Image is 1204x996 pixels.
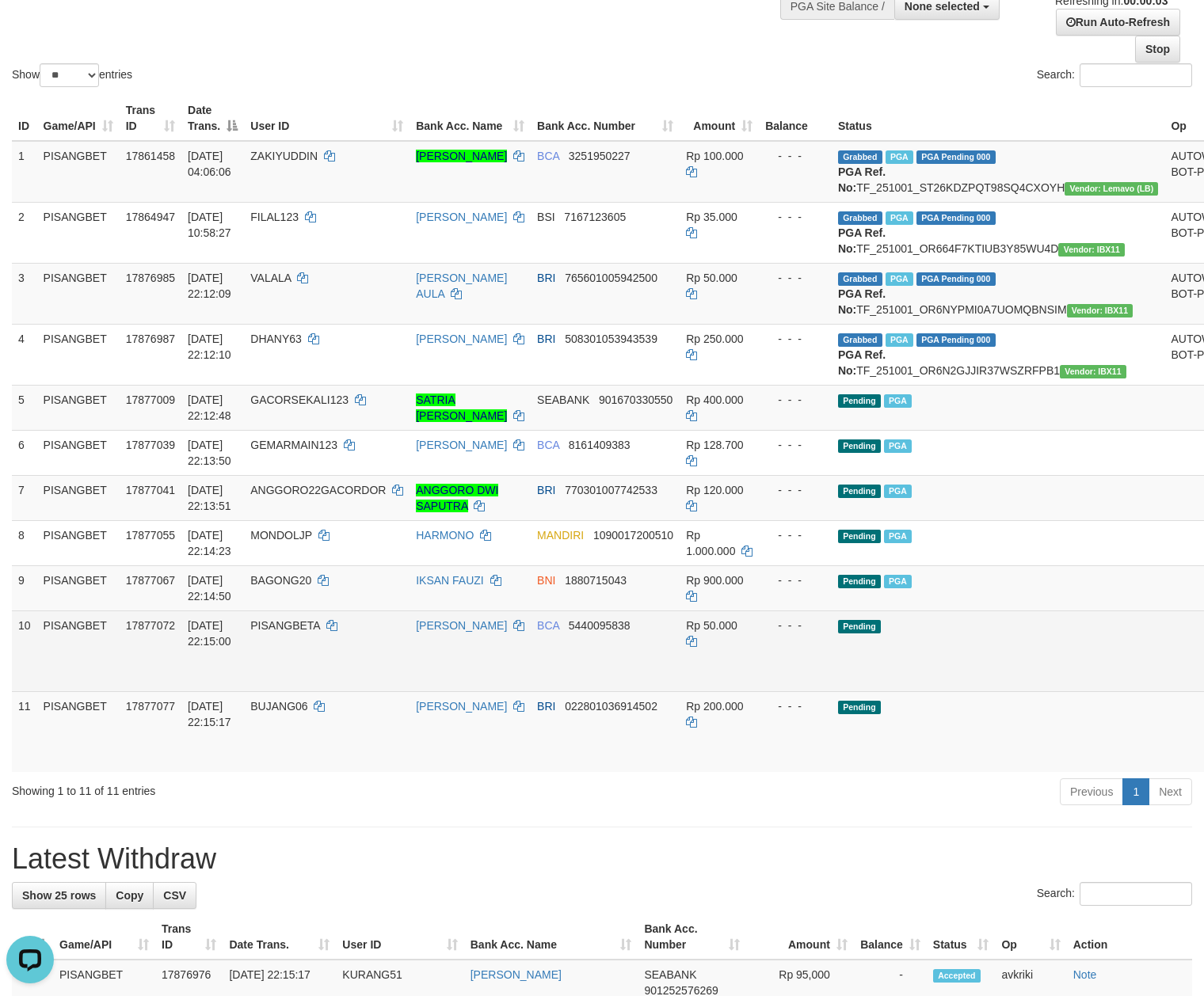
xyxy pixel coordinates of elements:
th: Balance [759,96,832,141]
th: Status [832,96,1165,141]
span: Grabbed [838,211,882,225]
input: Search: [1080,882,1192,906]
span: Vendor URL: https://order6.1velocity.biz [1067,304,1134,317]
a: [PERSON_NAME] [416,333,507,345]
span: PGA Pending [916,211,996,225]
span: Copy 508301053943539 to clipboard [565,333,657,345]
span: Rp 900.000 [686,574,743,587]
span: BCA [537,150,559,162]
span: Copy 7167123605 to clipboard [564,211,626,223]
span: Copy 1090017200510 to clipboard [593,529,673,542]
span: Rp 100.000 [686,150,743,162]
label: Search: [1037,882,1192,906]
span: 17876987 [126,333,175,345]
td: TF_251001_ST26KDZPQT98SQ4CXOYH [832,141,1165,203]
b: PGA Ref. No: [838,165,886,194]
a: Show 25 rows [12,882,106,909]
div: - - - [765,331,825,347]
td: 8 [12,520,37,565]
a: SATRIA [PERSON_NAME] [416,393,507,422]
div: - - - [765,698,825,714]
div: - - - [765,618,825,633]
a: Previous [1060,778,1123,805]
b: PGA Ref. No: [838,348,886,377]
th: Date Trans.: activate to sort column descending [181,96,244,141]
span: Pending [838,620,881,633]
td: PISANGBET [37,430,120,475]
th: User ID: activate to sort column ascending [336,914,463,960]
span: Copy 1880715043 to clipboard [565,574,627,587]
span: [DATE] 22:15:17 [188,700,231,728]
span: 17877009 [126,393,175,406]
span: SEABANK [537,393,589,406]
a: [PERSON_NAME] [416,211,507,223]
a: Next [1149,778,1192,805]
span: BCA [537,619,559,632]
span: Vendor URL: https://dashboard.q2checkout.com/secure [1065,182,1158,196]
span: Rp 120.000 [686,484,743,496]
span: Marked by avkriki [884,575,912,588]
span: Show 25 rows [22,889,96,902]
th: Op: activate to sort column ascending [995,914,1066,960]
td: PISANGBET [37,202,120,263]
span: Rp 250.000 [686,333,743,345]
span: Copy 770301007742533 to clipboard [565,484,657,496]
span: Copy 022801036914502 to clipboard [565,700,657,713]
div: - - - [765,437,825,453]
td: PISANGBET [37,141,120,203]
a: Stop [1135,36,1180,63]
th: ID: activate to sort column descending [12,914,53,960]
span: CSV [163,889,186,902]
div: - - - [765,482,825,498]
span: BRI [537,333,555,345]
span: GEMARMAIN123 [250,439,337,451]
span: Pending [838,394,881,408]
span: Marked by avkriki [886,272,913,286]
span: Grabbed [838,333,882,347]
span: [DATE] 22:12:09 [188,272,231,300]
a: [PERSON_NAME] [471,968,562,981]
span: Copy 3251950227 to clipboard [569,150,631,162]
span: [DATE] 22:12:48 [188,393,231,422]
span: BCA [537,439,559,451]
a: IKSAN FAUZI [416,574,484,587]
span: DHANY63 [250,333,302,345]
span: Marked by avkriki [886,333,913,347]
span: PGA Pending [916,333,996,347]
a: ANGGORO DWI SAPUTRA [416,484,498,512]
a: 1 [1122,778,1149,805]
span: VALALA [250,272,291,284]
span: SEABANK [644,968,696,981]
span: [DATE] 22:15:00 [188,619,231,648]
span: [DATE] 10:58:27 [188,211,231,239]
span: Pending [838,575,881,588]
span: 17877067 [126,574,175,587]
span: 17877072 [126,619,175,632]
span: ANGGORO22GACORDOR [250,484,386,496]
a: [PERSON_NAME] [416,150,507,162]
td: PISANGBET [37,263,120,324]
td: 9 [12,565,37,610]
th: Amount: activate to sort column ascending [746,914,854,960]
span: Vendor URL: https://order6.1velocity.biz [1060,365,1126,378]
span: BRI [537,272,555,284]
span: Copy 765601005942500 to clipboard [565,272,657,284]
div: Showing 1 to 11 of 11 entries [12,777,490,799]
td: 4 [12,324,37,385]
span: Marked by avkriki [884,439,912,453]
span: Copy 8161409383 to clipboard [569,439,631,451]
th: Trans ID: activate to sort column ascending [155,914,223,960]
a: [PERSON_NAME] [416,619,507,632]
span: Rp 35.000 [686,211,737,223]
select: Showentries [40,63,99,87]
th: Trans ID: activate to sort column ascending [120,96,181,141]
td: TF_251001_OR664F7KTIUB3Y85WU4D [832,202,1165,263]
a: Note [1073,968,1097,981]
td: PISANGBET [37,565,120,610]
th: Game/API: activate to sort column ascending [53,914,155,960]
span: [DATE] 22:13:51 [188,484,231,512]
span: [DATE] 22:14:23 [188,529,231,557]
span: Rp 128.700 [686,439,743,451]
span: 17876985 [126,272,175,284]
div: - - - [765,392,825,408]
